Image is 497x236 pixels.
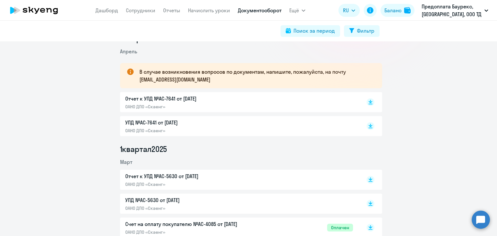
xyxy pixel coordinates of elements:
[293,27,335,35] div: Поиск за период
[381,4,414,17] button: Балансbalance
[344,25,380,37] button: Фильтр
[126,7,155,14] a: Сотрудники
[422,3,482,18] p: Предоплата Баурекс, [GEOGRAPHIC_DATA], ООО ТД
[238,7,282,14] a: Документооборот
[289,6,299,14] span: Ещё
[281,25,340,37] button: Поиск за период
[125,95,353,110] a: Отчет к УПД №AC-7641 от [DATE]ОАНО ДПО «Скаенг»
[120,159,132,165] span: Март
[188,7,230,14] a: Начислить уроки
[125,196,261,204] p: УПД №AC-5630 от [DATE]
[125,172,261,180] p: Отчет к УПД №AC-5630 от [DATE]
[125,119,261,126] p: УПД №AC-7641 от [DATE]
[120,144,382,154] li: 1 квартал 2025
[139,68,370,83] p: В случае возникновения вопросов по документам, напишите, пожалуйста, на почту [EMAIL_ADDRESS][DOM...
[125,104,261,110] p: ОАНО ДПО «Скаенг»
[125,119,353,134] a: УПД №AC-7641 от [DATE]ОАНО ДПО «Скаенг»
[384,6,402,14] div: Баланс
[125,205,261,211] p: ОАНО ДПО «Скаенг»
[125,172,353,187] a: Отчет к УПД №AC-5630 от [DATE]ОАНО ДПО «Скаенг»
[125,181,261,187] p: ОАНО ДПО «Скаенг»
[163,7,180,14] a: Отчеты
[289,4,305,17] button: Ещё
[404,7,411,14] img: balance
[343,6,349,14] span: RU
[125,220,353,235] a: Счет на оплату покупателю №AC-4085 от [DATE]ОАНО ДПО «Скаенг»Оплачен
[125,128,261,134] p: ОАНО ДПО «Скаенг»
[95,7,118,14] a: Дашборд
[125,196,353,211] a: УПД №AC-5630 от [DATE]ОАНО ДПО «Скаенг»
[125,220,261,228] p: Счет на оплату покупателю №AC-4085 от [DATE]
[357,27,374,35] div: Фильтр
[125,229,261,235] p: ОАНО ДПО «Скаенг»
[125,95,261,102] p: Отчет к УПД №AC-7641 от [DATE]
[120,48,137,55] span: Апрель
[338,4,360,17] button: RU
[418,3,491,18] button: Предоплата Баурекс, [GEOGRAPHIC_DATA], ООО ТД
[327,224,353,231] span: Оплачен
